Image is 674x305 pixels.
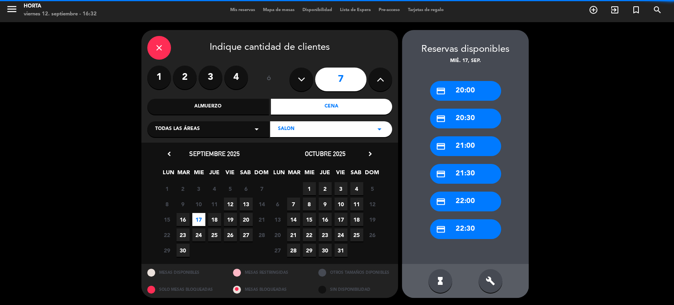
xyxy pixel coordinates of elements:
[161,244,174,257] span: 29
[303,198,316,211] span: 8
[430,81,501,101] div: 20:00
[653,5,662,15] i: search
[256,66,282,93] div: ó
[255,198,268,211] span: 14
[239,168,252,181] span: SAB
[176,213,190,226] span: 16
[319,182,332,195] span: 2
[224,182,237,195] span: 5
[155,125,200,133] span: Todas las áreas
[288,168,301,181] span: MAR
[24,2,97,10] div: Horta
[141,281,227,298] div: SOLO MESAS BLOQUEADAS
[436,114,446,124] i: credit_card
[334,198,347,211] span: 10
[255,228,268,241] span: 28
[193,168,206,181] span: MIE
[227,264,313,281] div: MESAS RESTRINGIDAS
[271,198,284,211] span: 6
[208,168,221,181] span: JUE
[334,228,347,241] span: 24
[161,198,174,211] span: 8
[319,228,332,241] span: 23
[271,213,284,226] span: 13
[192,198,205,211] span: 10
[255,182,268,195] span: 7
[24,10,97,18] div: viernes 12. septiembre - 16:32
[192,213,205,226] span: 17
[350,228,363,241] span: 25
[287,213,300,226] span: 14
[255,213,268,226] span: 21
[154,43,164,53] i: close
[189,150,240,158] span: septiembre 2025
[366,228,379,241] span: 26
[162,168,175,181] span: LUN
[254,168,267,181] span: DOM
[436,169,446,179] i: credit_card
[161,228,174,241] span: 22
[208,182,221,195] span: 4
[350,213,363,226] span: 18
[375,124,384,134] i: arrow_drop_down
[199,66,222,89] label: 3
[350,198,363,211] span: 11
[589,5,598,15] i: add_circle_outline
[430,219,501,239] div: 22:30
[402,42,529,57] div: Reservas disponibles
[334,213,347,226] span: 17
[430,164,501,184] div: 21:30
[287,244,300,257] span: 28
[334,182,347,195] span: 3
[6,3,18,15] i: menu
[404,8,448,12] span: Tarjetas de regalo
[287,228,300,241] span: 21
[305,150,345,158] span: octubre 2025
[303,213,316,226] span: 15
[147,36,392,60] div: Indique cantidad de clientes
[366,213,379,226] span: 19
[176,244,190,257] span: 30
[486,276,495,286] i: build
[176,182,190,195] span: 2
[161,182,174,195] span: 1
[272,168,285,181] span: LUN
[287,198,300,211] span: 7
[224,228,237,241] span: 26
[147,66,171,89] label: 1
[303,182,316,195] span: 1
[303,244,316,257] span: 29
[252,124,261,134] i: arrow_drop_down
[165,150,173,158] i: chevron_left
[240,182,253,195] span: 6
[227,281,313,298] div: MESAS BLOQUEADAS
[240,198,253,211] span: 13
[366,198,379,211] span: 12
[375,8,404,12] span: Pre-acceso
[436,86,446,96] i: credit_card
[336,8,375,12] span: Lista de Espera
[430,136,501,156] div: 21:00
[224,213,237,226] span: 19
[436,224,446,234] i: credit_card
[436,276,445,286] i: hourglass_full
[271,99,392,115] div: Cena
[334,244,347,257] span: 31
[319,244,332,257] span: 30
[240,213,253,226] span: 20
[312,264,398,281] div: OTROS TAMAÑOS DIPONIBLES
[303,228,316,241] span: 22
[312,281,398,298] div: SIN DISPONIBILIDAD
[436,197,446,207] i: credit_card
[350,182,363,195] span: 4
[402,57,529,65] div: mié. 17, sep.
[192,182,205,195] span: 3
[173,66,197,89] label: 2
[240,228,253,241] span: 27
[319,213,332,226] span: 16
[147,99,269,115] div: Almuerzo
[366,150,374,158] i: chevron_right
[161,213,174,226] span: 15
[349,168,362,181] span: SAB
[141,264,227,281] div: MESAS DISPONIBLES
